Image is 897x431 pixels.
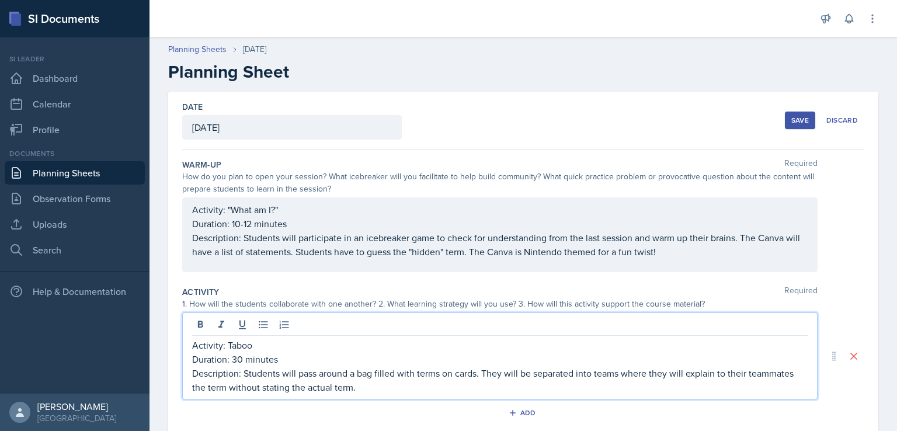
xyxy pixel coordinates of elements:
a: Search [5,238,145,262]
h2: Planning Sheet [168,61,878,82]
div: Discard [826,116,858,125]
div: How do you plan to open your session? What icebreaker will you facilitate to help build community... [182,171,818,195]
div: 1. How will the students collaborate with one another? 2. What learning strategy will you use? 3.... [182,298,818,310]
div: Documents [5,148,145,159]
a: Planning Sheets [168,43,227,55]
p: Activity: "What am I?" [192,203,808,217]
a: Calendar [5,92,145,116]
button: Add [505,404,543,422]
div: [DATE] [243,43,266,55]
div: [GEOGRAPHIC_DATA] [37,412,116,424]
div: Add [511,408,536,418]
p: Duration: 10-12 minutes [192,217,808,231]
label: Date [182,101,203,113]
p: Description: Students will pass around a bag filled with terms on cards. They will be separated i... [192,366,808,394]
p: Activity: Taboo [192,338,808,352]
div: [PERSON_NAME] [37,401,116,412]
a: Dashboard [5,67,145,90]
span: Required [784,159,818,171]
a: Profile [5,118,145,141]
label: Activity [182,286,220,298]
p: Duration: 30 minutes [192,352,808,366]
a: Planning Sheets [5,161,145,185]
button: Discard [820,112,864,129]
span: Required [784,286,818,298]
div: Save [791,116,809,125]
a: Uploads [5,213,145,236]
div: Si leader [5,54,145,64]
p: Description: Students will participate in an icebreaker game to check for understanding from the ... [192,231,808,259]
button: Save [785,112,815,129]
div: Help & Documentation [5,280,145,303]
a: Observation Forms [5,187,145,210]
label: Warm-Up [182,159,221,171]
